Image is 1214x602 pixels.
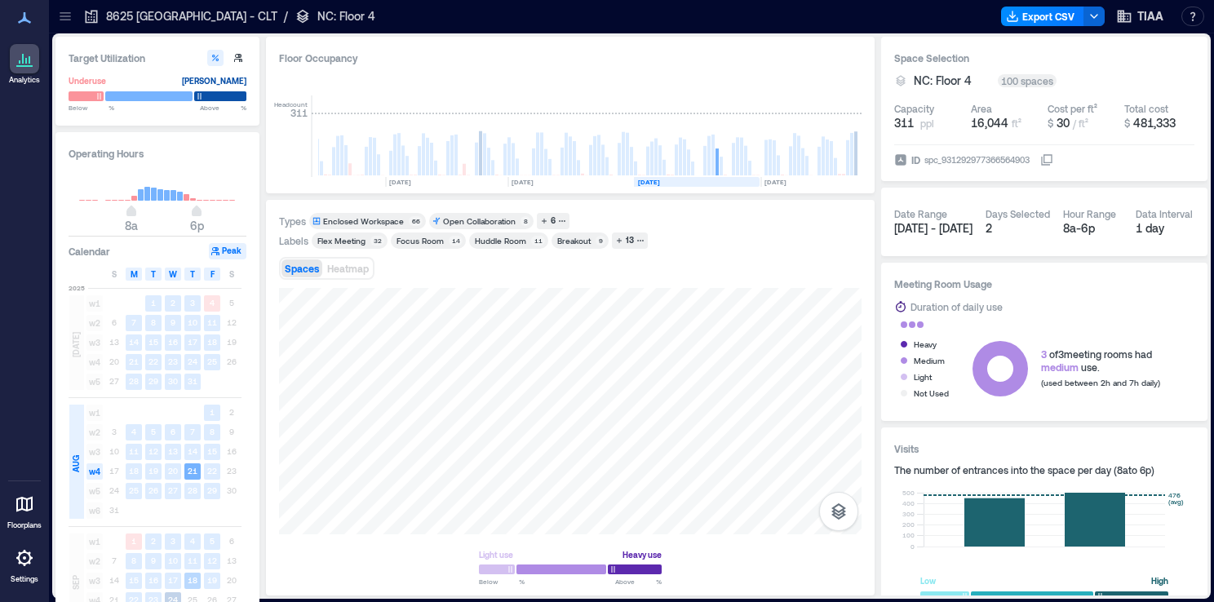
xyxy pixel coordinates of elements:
span: ft² [1012,117,1021,129]
tspan: 200 [902,520,915,529]
text: 15 [207,446,217,456]
div: Heavy use [623,547,662,563]
text: 16 [168,337,178,347]
text: 1 [210,407,215,417]
text: 29 [207,485,217,495]
div: Date Range [894,207,947,220]
div: 100 spaces [998,74,1057,87]
h3: Visits [894,440,1194,457]
span: Below % [69,103,114,113]
p: 8625 [GEOGRAPHIC_DATA] - CLT [106,8,277,24]
span: w5 [86,483,103,499]
div: Focus Room [397,235,444,246]
span: S [112,268,117,281]
tspan: 300 [902,510,915,518]
span: Above % [200,103,246,113]
text: 22 [148,356,158,366]
text: 10 [168,556,178,565]
span: 8a [125,219,138,232]
div: 13 [623,233,636,248]
div: 11 [531,236,545,246]
div: [PERSON_NAME] [182,73,246,89]
div: Enclosed Workspace [323,215,404,227]
text: 14 [188,446,197,456]
text: 12 [148,446,158,456]
div: Data Interval [1136,207,1193,220]
div: 14 [449,236,463,246]
span: w3 [86,334,103,351]
text: 20 [168,466,178,476]
div: 6 [548,214,558,228]
div: Open Collaboration [443,215,516,227]
button: TIAA [1111,3,1168,29]
tspan: 400 [902,499,915,507]
div: Breakout [557,235,591,246]
text: 25 [207,356,217,366]
text: 4 [131,427,136,436]
div: 9 [596,236,605,246]
p: NC: Floor 4 [317,8,375,24]
span: W [169,268,177,281]
button: 311 ppl [894,115,964,131]
span: TIAA [1137,8,1163,24]
a: Analytics [4,39,45,90]
text: 2 [171,298,175,308]
span: medium [1041,361,1079,373]
text: 12 [207,556,217,565]
div: The number of entrances into the space per day ( 8a to 6p ) [894,463,1194,476]
div: Hour Range [1063,207,1116,220]
button: IDspc_931292977366564903 [1040,153,1053,166]
span: w2 [86,315,103,331]
text: 3 [171,536,175,546]
h3: Operating Hours [69,145,246,162]
text: 8 [131,556,136,565]
text: 9 [171,317,175,327]
button: NC: Floor 4 [914,73,991,89]
text: 15 [148,337,158,347]
span: Heatmap [327,263,369,274]
p: Settings [11,574,38,584]
span: F [210,268,215,281]
text: 28 [188,485,197,495]
p: / [284,8,288,24]
div: Cost per ft² [1048,102,1097,115]
span: 311 [894,115,914,131]
tspan: 0 [911,542,915,551]
span: w3 [86,444,103,460]
div: of 3 meeting rooms had use. [1041,347,1160,374]
text: 26 [148,485,158,495]
text: 13 [168,446,178,456]
text: 15 [129,575,139,585]
div: High [1151,573,1168,589]
text: 14 [129,337,139,347]
text: 19 [207,575,217,585]
span: SEP [69,575,82,590]
text: [DATE] [638,178,660,186]
text: 31 [188,376,197,386]
div: Heavy [914,336,937,352]
text: 9 [151,556,156,565]
h3: Target Utilization [69,50,246,66]
text: 11 [129,446,139,456]
text: 1 [151,298,156,308]
span: Below % [479,577,525,587]
span: w4 [86,354,103,370]
span: w1 [86,295,103,312]
text: 29 [148,376,158,386]
div: 2 [986,220,1050,237]
h3: Meeting Room Usage [894,276,1194,292]
text: 23 [168,356,178,366]
div: Labels [279,234,308,247]
div: 8a - 6p [1063,220,1123,237]
text: 5 [151,427,156,436]
text: 3 [190,298,195,308]
span: 30 [1057,116,1070,130]
span: w4 [86,463,103,480]
text: [DATE] [512,178,534,186]
span: (used between 2h and 7h daily) [1041,378,1160,387]
span: w1 [86,533,103,550]
text: 25 [129,485,139,495]
span: w1 [86,405,103,421]
span: Spaces [285,263,319,274]
text: 17 [188,337,197,347]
